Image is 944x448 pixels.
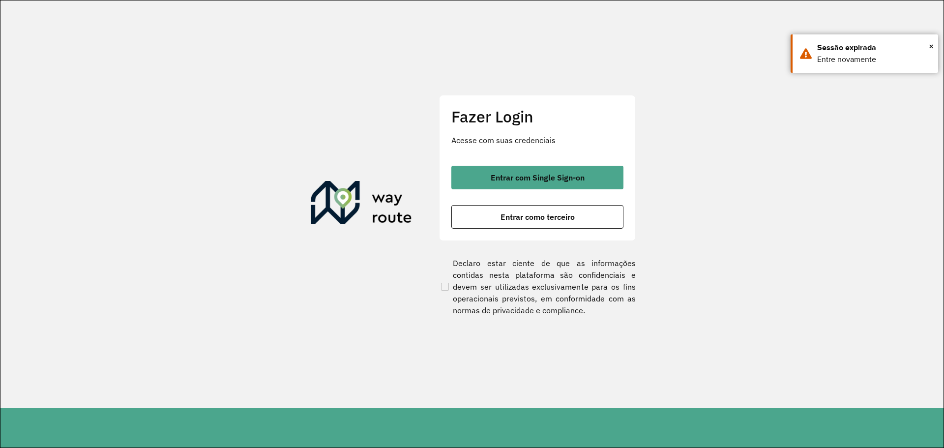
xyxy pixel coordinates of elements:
label: Declaro estar ciente de que as informações contidas nesta plataforma são confidenciais e devem se... [439,257,636,316]
div: Sessão expirada [817,42,931,54]
span: Entrar com Single Sign-on [491,174,585,181]
span: Entrar como terceiro [501,213,575,221]
button: button [451,166,623,189]
div: Entre novamente [817,54,931,65]
span: × [929,39,934,54]
p: Acesse com suas credenciais [451,134,623,146]
button: button [451,205,623,229]
h2: Fazer Login [451,107,623,126]
button: Close [929,39,934,54]
img: Roteirizador AmbevTech [311,181,412,228]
